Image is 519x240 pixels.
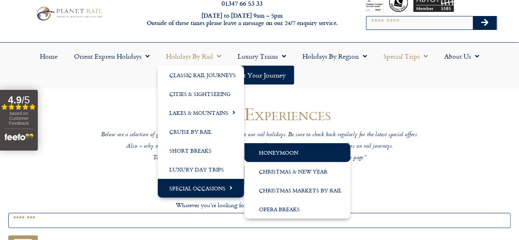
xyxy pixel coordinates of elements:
a: Start your Journey [225,66,294,85]
a: Opera Breaks [245,200,351,219]
p: Also – why not join our mailing list? Our email newsletter features the latest news and special o... [62,143,457,151]
a: Christmas Markets by Rail [245,181,351,200]
h6: [DATE] to [DATE] 9am – 5pm Outside of these times please leave a message on our 24/7 enquiry serv... [141,12,344,27]
ul: Special Occasions [245,143,351,219]
a: Lakes & Mountains [158,103,244,122]
p: To join, simply enter your email address into the subscription box at the bottom on this page.” [62,154,457,162]
ul: Holidays by Rail [158,66,244,198]
nav: Menu [4,47,515,85]
a: Luxury Day Trips [158,160,244,179]
button: Search [473,16,497,30]
a: Special Occasions [158,179,244,198]
a: Luxury Trains [229,47,294,66]
a: Special Trips [375,47,436,66]
h1: Special Experiences [62,104,457,123]
a: Cities & Sightseeing [158,85,244,103]
a: Holidays by Region [294,47,375,66]
a: Classic Rail Journeys [158,66,244,85]
p: Below are a selection of great deals we currently have to offer on our rail holidays. Be sure to ... [62,131,457,139]
a: Honeymoon [245,143,351,162]
a: About Us [436,47,487,66]
a: Holidays by Rail [158,47,229,66]
a: Orient Express Holidays [66,47,158,66]
a: Cruise by Rail [158,122,244,141]
p: Whatever you’re looking for isn’t here. Perhaps a search would help. [8,201,511,209]
a: Home [32,47,66,66]
a: Christmas & New Year [245,162,351,181]
img: Planet Rail Train Holidays Logo [34,5,104,22]
a: Short Breaks [158,141,244,160]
